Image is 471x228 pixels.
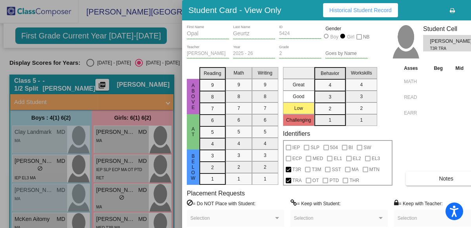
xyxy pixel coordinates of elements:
th: Mid [449,64,470,73]
span: SW [363,143,371,152]
label: Placement Requests [187,190,245,197]
span: MTN [369,165,380,174]
span: THR [349,176,359,185]
input: assessment [404,76,425,88]
span: T3R TRA [430,46,468,51]
span: EL3 [372,154,380,163]
input: goes by name [325,51,368,57]
h3: Student Card - View Only [188,5,281,15]
span: OT [312,176,319,185]
span: BI [349,143,353,152]
span: SST [332,165,341,174]
input: teacher [187,51,229,57]
mat-label: Gender [325,25,368,32]
span: Notes [439,175,453,182]
span: T3R [292,165,301,174]
span: NB [363,32,370,42]
span: IEP [292,143,300,152]
div: Boy [330,33,339,40]
input: year [233,51,276,57]
span: Historical Student Record [329,7,392,13]
span: SLP [310,143,319,152]
input: Enter ID [279,31,321,36]
span: 504 [330,143,338,152]
span: MA [352,165,359,174]
span: EL1 [334,154,342,163]
span: MED [312,154,323,163]
span: TRA [292,176,302,185]
span: Above [190,83,197,110]
span: PTD [329,176,339,185]
label: = Keep with Student: [290,199,341,207]
th: Beg [427,64,449,73]
button: Historical Student Record [323,3,398,17]
input: assessment [404,91,425,103]
span: EL2 [353,154,361,163]
span: ECP [292,154,302,163]
label: = Do NOT Place with Student: [187,199,256,207]
label: Identifiers [283,130,310,137]
input: assessment [404,107,425,119]
th: Asses [402,64,427,73]
input: grade [279,51,321,57]
div: Girl [347,33,354,40]
span: T3M [312,165,321,174]
span: At [190,126,197,137]
span: Below [190,153,197,181]
label: = Keep with Teacher: [394,199,443,207]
